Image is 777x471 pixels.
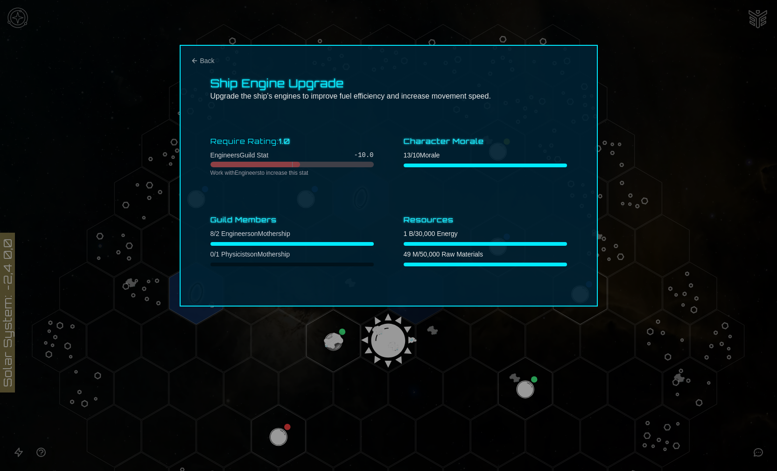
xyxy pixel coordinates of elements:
[210,214,374,225] h3: Guild Members
[404,250,567,259] p: 49 M / 50,000 Raw Materials
[404,214,567,225] h3: Resources
[200,56,215,65] span: Back
[210,76,567,91] h3: Ship Engine Upgrade
[210,250,374,259] p: 0 / 1 Physicists on Mothership
[404,150,567,160] p: 13 / 10 Morale
[210,91,567,102] p: Upgrade the ship's engines to improve fuel efficiency and increase movement speed.
[210,136,374,147] p: Require Rating:
[210,150,269,160] span: Engineers Guild Stat
[404,136,567,147] h3: Character Morale
[279,136,290,146] span: 1.0
[191,56,215,65] button: Back
[210,169,374,177] p: Work with Engineers to increase this stat
[354,150,373,160] span: -10.0
[210,229,374,238] p: 8 / 2 Engineers on Mothership
[404,229,567,238] p: 1 B / 30,000 Energy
